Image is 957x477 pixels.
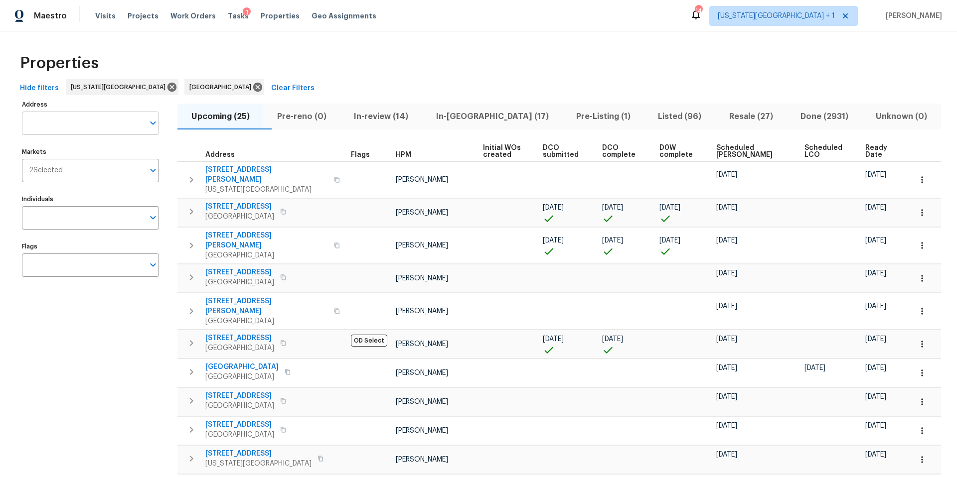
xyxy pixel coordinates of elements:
[396,369,448,376] span: [PERSON_NAME]
[396,242,448,249] span: [PERSON_NAME]
[602,237,623,244] span: [DATE]
[269,110,334,123] span: Pre-reno (0)
[128,11,159,21] span: Projects
[170,11,216,21] span: Work Orders
[396,341,448,348] span: [PERSON_NAME]
[205,362,279,372] span: [GEOGRAPHIC_DATA]
[16,79,63,98] button: Hide filters
[543,204,564,211] span: [DATE]
[71,82,169,92] span: [US_STATE][GEOGRAPHIC_DATA]
[602,204,623,211] span: [DATE]
[22,102,159,108] label: Address
[804,144,849,158] span: Scheduled LCO
[95,11,116,21] span: Visits
[659,144,699,158] span: D0W complete
[659,204,680,211] span: [DATE]
[66,79,178,95] div: [US_STATE][GEOGRAPHIC_DATA]
[205,250,328,260] span: [GEOGRAPHIC_DATA]
[716,336,737,343] span: [DATE]
[20,58,99,68] span: Properties
[865,303,886,310] span: [DATE]
[396,176,448,183] span: [PERSON_NAME]
[205,459,312,469] span: [US_STATE][GEOGRAPHIC_DATA]
[716,237,737,244] span: [DATE]
[351,335,387,347] span: OD Select
[396,151,411,158] span: HPM
[146,211,160,225] button: Open
[271,82,315,95] span: Clear Filters
[716,393,737,400] span: [DATE]
[543,237,564,244] span: [DATE]
[29,166,63,175] span: 2 Selected
[205,449,312,459] span: [STREET_ADDRESS]
[228,12,249,19] span: Tasks
[396,209,448,216] span: [PERSON_NAME]
[205,277,274,287] span: [GEOGRAPHIC_DATA]
[146,163,160,177] button: Open
[543,336,564,343] span: [DATE]
[205,372,279,382] span: [GEOGRAPHIC_DATA]
[205,267,274,277] span: [STREET_ADDRESS]
[34,11,67,21] span: Maestro
[865,422,886,429] span: [DATE]
[716,451,737,458] span: [DATE]
[205,212,274,222] span: [GEOGRAPHIC_DATA]
[659,237,680,244] span: [DATE]
[146,258,160,272] button: Open
[865,364,886,371] span: [DATE]
[602,144,642,158] span: DCO complete
[396,275,448,282] span: [PERSON_NAME]
[865,451,886,458] span: [DATE]
[716,270,737,277] span: [DATE]
[716,422,737,429] span: [DATE]
[184,79,264,95] div: [GEOGRAPHIC_DATA]
[865,270,886,277] span: [DATE]
[205,401,274,411] span: [GEOGRAPHIC_DATA]
[865,393,886,400] span: [DATE]
[483,144,526,158] span: Initial WOs created
[267,79,319,98] button: Clear Filters
[261,11,300,21] span: Properties
[865,204,886,211] span: [DATE]
[396,456,448,463] span: [PERSON_NAME]
[716,144,787,158] span: Scheduled [PERSON_NAME]
[568,110,638,123] span: Pre-Listing (1)
[183,110,257,123] span: Upcoming (25)
[721,110,781,123] span: Resale (27)
[716,171,737,178] span: [DATE]
[716,364,737,371] span: [DATE]
[543,144,585,158] span: DCO submitted
[804,364,825,371] span: [DATE]
[396,398,448,405] span: [PERSON_NAME]
[716,303,737,310] span: [DATE]
[865,237,886,244] span: [DATE]
[189,82,255,92] span: [GEOGRAPHIC_DATA]
[205,296,328,316] span: [STREET_ADDRESS][PERSON_NAME]
[205,231,328,250] span: [STREET_ADDRESS][PERSON_NAME]
[20,82,59,95] span: Hide filters
[346,110,416,123] span: In-review (14)
[868,110,935,123] span: Unknown (0)
[793,110,856,123] span: Done (2931)
[865,144,894,158] span: Ready Date
[22,196,159,202] label: Individuals
[243,7,251,17] div: 1
[396,308,448,315] span: [PERSON_NAME]
[205,343,274,353] span: [GEOGRAPHIC_DATA]
[146,116,160,130] button: Open
[205,185,328,195] span: [US_STATE][GEOGRAPHIC_DATA]
[205,391,274,401] span: [STREET_ADDRESS]
[865,336,886,343] span: [DATE]
[865,171,886,178] span: [DATE]
[602,336,623,343] span: [DATE]
[22,149,159,155] label: Markets
[205,333,274,343] span: [STREET_ADDRESS]
[22,243,159,249] label: Flags
[882,11,942,21] span: [PERSON_NAME]
[205,430,274,440] span: [GEOGRAPHIC_DATA]
[351,151,370,158] span: Flags
[650,110,709,123] span: Listed (96)
[716,204,737,211] span: [DATE]
[205,202,274,212] span: [STREET_ADDRESS]
[695,6,702,16] div: 14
